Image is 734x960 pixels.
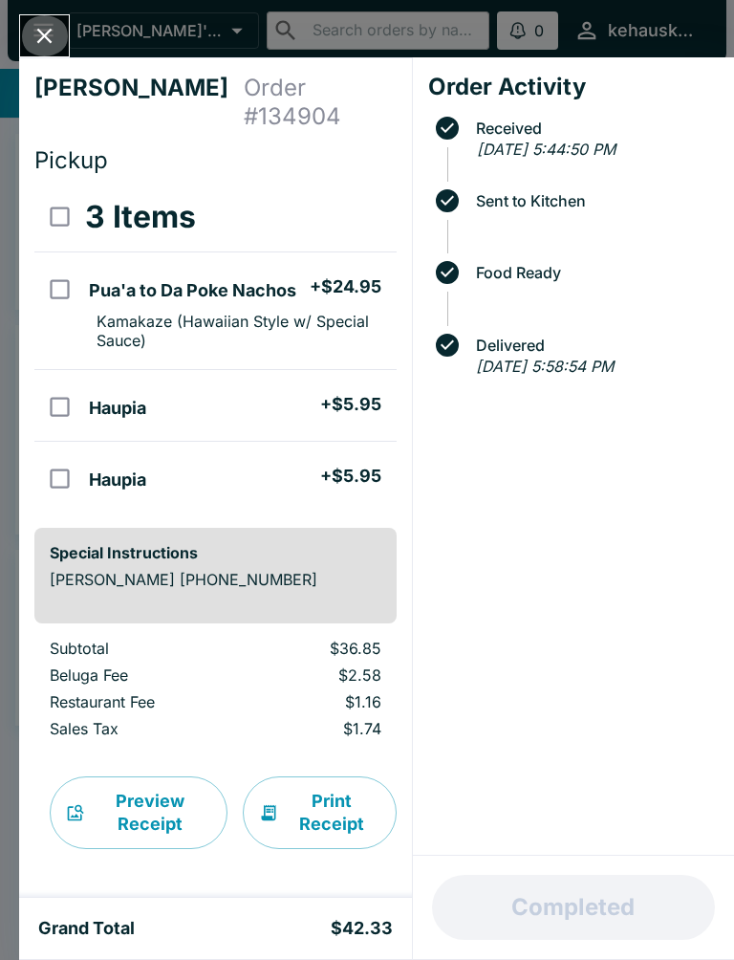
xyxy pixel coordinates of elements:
h5: + $5.95 [320,393,381,416]
h4: Order Activity [428,73,719,101]
h4: Order # 134904 [244,74,397,131]
button: Close [20,15,69,56]
h3: 3 Items [85,198,196,236]
span: Delivered [466,337,719,354]
p: Beluga Fee [50,665,223,685]
button: Print Receipt [243,776,397,849]
h6: Special Instructions [50,543,381,562]
p: $1.74 [253,719,380,738]
p: $1.16 [253,692,380,711]
p: Restaurant Fee [50,692,223,711]
h5: + $5.95 [320,465,381,488]
p: [PERSON_NAME] [PHONE_NUMBER] [50,570,381,589]
h5: + $24.95 [310,275,381,298]
p: $2.58 [253,665,380,685]
span: Received [466,120,719,137]
span: Food Ready [466,264,719,281]
em: [DATE] 5:44:50 PM [477,140,615,159]
table: orders table [34,183,397,513]
p: $36.85 [253,639,380,658]
span: Pickup [34,146,108,174]
button: Preview Receipt [50,776,227,849]
p: Subtotal [50,639,223,658]
table: orders table [34,639,397,746]
h5: Pua'a to Da Poke Nachos [89,279,296,302]
h5: $42.33 [331,917,393,940]
span: Sent to Kitchen [466,192,719,209]
h4: [PERSON_NAME] [34,74,244,131]
em: [DATE] 5:58:54 PM [476,357,614,376]
h5: Haupia [89,469,146,491]
p: Kamakaze (Hawaiian Style w/ Special Sauce) [97,312,380,350]
h5: Grand Total [38,917,135,940]
p: Sales Tax [50,719,223,738]
h5: Haupia [89,397,146,420]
